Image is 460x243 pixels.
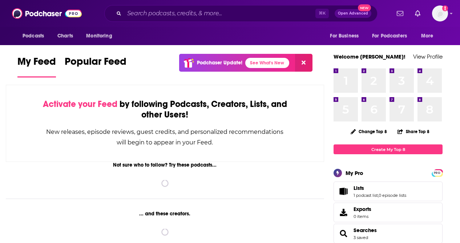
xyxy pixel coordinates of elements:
div: Search podcasts, credits, & more... [104,5,378,22]
span: Lists [354,185,364,191]
button: open menu [81,29,121,43]
div: New releases, episode reviews, guest credits, and personalized recommendations will begin to appe... [43,127,287,148]
button: Change Top 8 [346,127,391,136]
span: New [358,4,371,11]
a: Welcome [PERSON_NAME]! [334,53,405,60]
a: Searches [354,227,377,234]
button: Show profile menu [432,5,448,21]
div: ... and these creators. [6,211,324,217]
span: Exports [336,207,351,218]
span: Logged in as camsdkc [432,5,448,21]
div: My Pro [346,170,363,176]
button: Share Top 8 [397,124,430,139]
span: Charts [57,31,73,41]
span: My Feed [17,55,56,72]
a: See What's New [245,58,289,68]
span: Open Advanced [338,12,368,15]
a: View Profile [413,53,443,60]
span: Lists [334,182,443,201]
p: Podchaser Update! [197,60,242,66]
a: Lists [354,185,406,191]
button: open menu [367,29,417,43]
button: open menu [416,29,443,43]
span: ⌘ K [315,9,329,18]
a: Show notifications dropdown [412,7,423,20]
span: 0 items [354,214,371,219]
span: Podcasts [23,31,44,41]
span: Monitoring [86,31,112,41]
div: by following Podcasts, Creators, Lists, and other Users! [43,99,287,120]
button: open menu [325,29,368,43]
button: Open AdvancedNew [335,9,371,18]
a: Exports [334,203,443,222]
a: Searches [336,228,351,239]
div: Not sure who to follow? Try these podcasts... [6,162,324,168]
span: Exports [354,206,371,212]
span: For Business [330,31,359,41]
a: Create My Top 8 [334,144,443,154]
a: PRO [433,170,441,175]
span: For Podcasters [372,31,407,41]
a: Lists [336,186,351,196]
img: User Profile [432,5,448,21]
button: open menu [17,29,53,43]
span: Activate your Feed [43,99,117,109]
a: 0 episode lists [379,193,406,198]
span: More [421,31,433,41]
svg: Add a profile image [442,5,448,11]
a: Popular Feed [65,55,126,77]
a: 1 podcast list [354,193,378,198]
a: 3 saved [354,235,368,240]
img: Podchaser - Follow, Share and Rate Podcasts [12,7,82,20]
input: Search podcasts, credits, & more... [124,8,315,19]
a: Show notifications dropdown [394,7,406,20]
span: Popular Feed [65,55,126,72]
a: Charts [53,29,77,43]
a: My Feed [17,55,56,77]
